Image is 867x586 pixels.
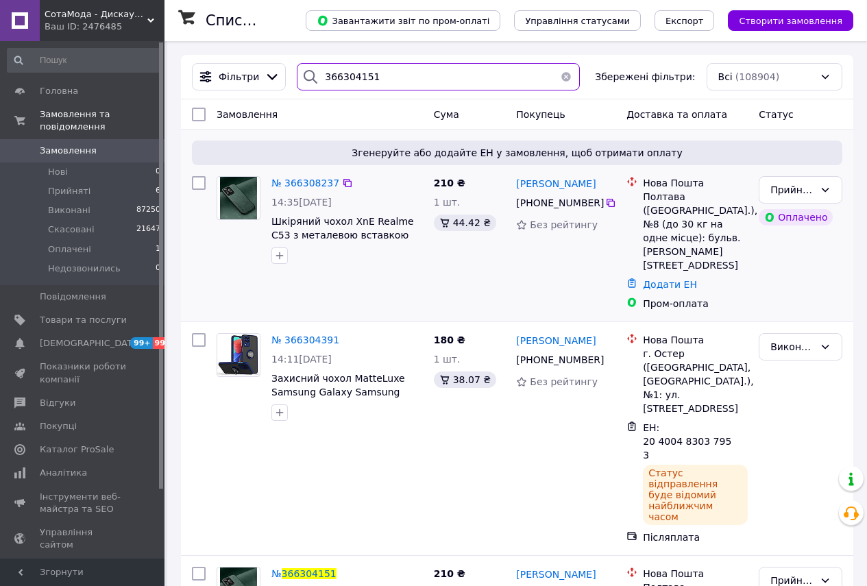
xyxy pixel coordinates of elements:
span: Товари та послуги [40,314,127,326]
img: Фото товару [220,177,256,219]
span: Інструменти веб-майстра та SEO [40,491,127,515]
div: 44.42 ₴ [434,215,496,231]
span: Аналітика [40,467,87,479]
span: [PERSON_NAME] [516,335,596,346]
span: Експорт [665,16,704,26]
span: Замовлення та повідомлення [40,108,164,133]
span: Оплачені [48,243,91,256]
span: 87250 [136,204,160,217]
span: Управління сайтом [40,526,127,551]
a: [PERSON_NAME] [516,177,596,191]
span: [PERSON_NAME] [516,178,596,189]
div: Нова Пошта [643,567,748,581]
div: Прийнято [770,182,814,197]
span: Відгуки [40,397,75,409]
a: №366304151 [271,568,337,579]
span: 1 [156,243,160,256]
span: 366304151 [282,568,337,579]
button: Створити замовлення [728,10,853,31]
span: Прийняті [48,185,90,197]
span: № [271,568,282,579]
a: Додати ЕН [643,279,697,290]
div: Статус відправлення буде відомий найближчим часом [643,465,748,525]
span: Фільтри [219,70,259,84]
span: 210 ₴ [434,568,465,579]
span: Управління статусами [525,16,630,26]
a: Створити замовлення [714,14,853,25]
button: Очистить [552,63,580,90]
span: (108904) [735,71,779,82]
div: Оплачено [759,209,833,225]
a: Фото товару [217,333,260,377]
span: Замовлення [40,145,97,157]
a: Захисний чохол MatteLuxe Samsung Galaxy Samsung Galaxy M33 5G M336 (з кільцем) (Самсунг Галакси М33) [271,373,408,439]
a: № 366308237 [271,178,339,188]
span: 1 шт. [434,197,461,208]
input: Пошук за номером замовлення, ПІБ покупця, номером телефону, Email, номером накладної [297,63,580,90]
img: Фото товару [217,334,260,376]
div: г. Остер ([GEOGRAPHIC_DATA], [GEOGRAPHIC_DATA].), №1: ул. [STREET_ADDRESS] [643,347,748,415]
span: 14:11[DATE] [271,354,332,365]
span: [PHONE_NUMBER] [516,197,604,208]
span: Без рейтингу [530,376,598,387]
span: ЕН: 20 4004 8303 7953 [643,422,731,461]
span: Повідомлення [40,291,106,303]
span: Без рейтингу [530,219,598,230]
span: Доставка та оплата [626,109,727,120]
a: № 366304391 [271,334,339,345]
span: Нові [48,166,68,178]
span: Створити замовлення [739,16,842,26]
div: Нова Пошта [643,333,748,347]
div: Післяплата [643,530,748,544]
span: [PHONE_NUMBER] [516,354,604,365]
div: Полтава ([GEOGRAPHIC_DATA].), №8 (до 30 кг на одне місце): бульв. [PERSON_NAME][STREET_ADDRESS] [643,190,748,272]
a: Фото товару [217,176,260,220]
span: 180 ₴ [434,334,465,345]
span: Каталог ProSale [40,443,114,456]
div: Пром-оплата [643,297,748,310]
span: Cума [434,109,459,120]
span: [DEMOGRAPHIC_DATA] [40,337,141,350]
span: СотаМода - Дискаунтер аксесуарів [45,8,147,21]
h1: Список замовлень [206,12,345,29]
span: Недозвонились [48,263,121,275]
div: Ваш ID: 2476485 [45,21,164,33]
span: Головна [40,85,78,97]
span: 0 [156,263,160,275]
a: [PERSON_NAME] [516,334,596,347]
span: Збережені фільтри: [595,70,695,84]
button: Завантажити звіт по пром-оплаті [306,10,500,31]
span: Статус [759,109,794,120]
span: 14:35[DATE] [271,197,332,208]
span: 21647 [136,223,160,236]
div: Нова Пошта [643,176,748,190]
span: Згенеруйте або додайте ЕН у замовлення, щоб отримати оплату [197,146,837,160]
a: Шкіряний чохол XnE Realme C53 з металевою вставкою (Реалми С53) [271,216,414,254]
button: Управління статусами [514,10,641,31]
span: Замовлення [217,109,278,120]
span: Покупці [40,420,77,432]
button: Експорт [655,10,715,31]
div: Виконано [770,339,814,354]
span: [PERSON_NAME] [516,569,596,580]
span: Завантажити звіт по пром-оплаті [317,14,489,27]
span: 99+ [153,337,175,349]
span: Показники роботи компанії [40,361,127,385]
div: 38.07 ₴ [434,371,496,388]
span: Всі [718,70,733,84]
span: 210 ₴ [434,178,465,188]
span: Виконані [48,204,90,217]
span: 0 [156,166,160,178]
span: 6 [156,185,160,197]
input: Пошук [7,48,162,73]
span: Скасовані [48,223,95,236]
span: Покупець [516,109,565,120]
span: 1 шт. [434,354,461,365]
a: [PERSON_NAME] [516,567,596,581]
span: 99+ [130,337,153,349]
